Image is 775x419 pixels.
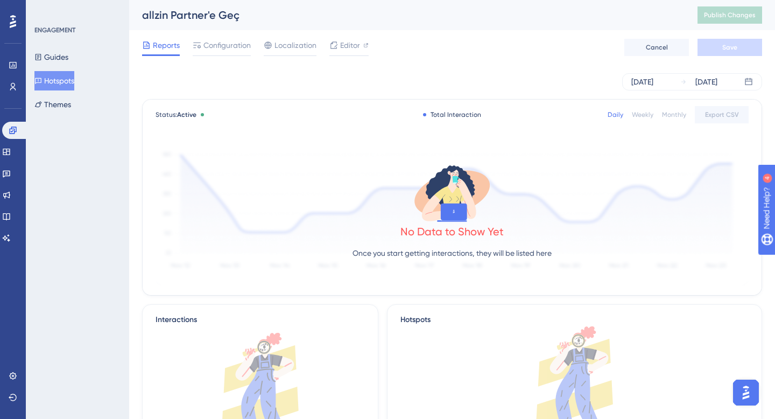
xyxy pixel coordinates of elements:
span: Status: [156,110,196,119]
div: Total Interaction [423,110,481,119]
div: ENGAGEMENT [34,26,75,34]
button: Save [697,39,762,56]
button: Guides [34,47,68,67]
div: Weekly [632,110,653,119]
button: Export CSV [695,106,749,123]
div: Monthly [662,110,686,119]
div: Hotspots [400,313,749,326]
div: [DATE] [631,75,653,88]
span: Configuration [203,39,251,52]
span: Export CSV [705,110,739,119]
div: Daily [608,110,623,119]
span: Cancel [646,43,668,52]
span: Save [722,43,737,52]
div: Interactions [156,313,197,326]
span: Active [177,111,196,118]
div: [DATE] [695,75,717,88]
p: Once you start getting interactions, they will be listed here [353,247,552,260]
span: Need Help? [25,3,67,16]
span: Editor [340,39,360,52]
div: No Data to Show Yet [400,224,504,239]
span: Publish Changes [704,11,756,19]
button: Hotspots [34,71,74,90]
span: Reports [153,39,180,52]
div: allzin Partner'e Geç [142,8,671,23]
iframe: UserGuiding AI Assistant Launcher [730,376,762,409]
button: Cancel [624,39,689,56]
button: Themes [34,95,71,114]
span: Localization [274,39,316,52]
button: Publish Changes [697,6,762,24]
div: 4 [75,5,78,14]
